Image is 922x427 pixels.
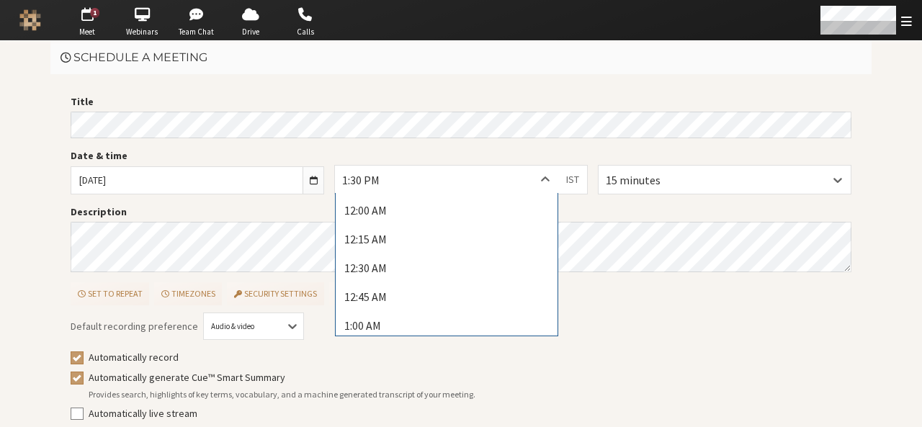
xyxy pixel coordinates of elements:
[89,388,852,401] div: Provides search, highlights of key terms, vocabulary, and a machine generated transcript of your ...
[71,282,149,305] button: Set to repeat
[886,390,911,417] iframe: Chat
[71,204,851,220] label: Description
[606,171,684,189] div: 15 minutes
[342,171,403,189] div: 1:30 PM
[336,225,558,253] div: 12:15 AM
[280,26,331,38] span: Calls
[71,148,324,163] label: Date & time
[558,166,587,193] button: IST
[329,282,504,305] button: Conversation/Collaboration mode
[336,282,558,311] div: 12:45 AM
[73,50,207,64] span: Schedule a meeting
[336,196,558,225] div: 12:00 AM
[19,9,41,31] img: Iotum
[171,26,222,38] span: Team Chat
[71,94,851,109] label: Title
[336,253,558,282] div: 12:30 AM
[227,282,323,305] button: Security settings
[91,8,100,18] div: 1
[225,26,276,38] span: Drive
[211,320,270,333] div: Audio & video
[89,350,852,365] label: Automatically record
[71,319,198,334] span: Default recording preference
[336,311,558,340] div: 1:00 AM
[62,26,112,38] span: Meet
[89,370,852,385] label: Automatically generate Cue™ Smart Summary
[89,406,852,421] label: Automatically live stream
[154,282,222,305] button: Timezones
[117,26,167,38] span: Webinars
